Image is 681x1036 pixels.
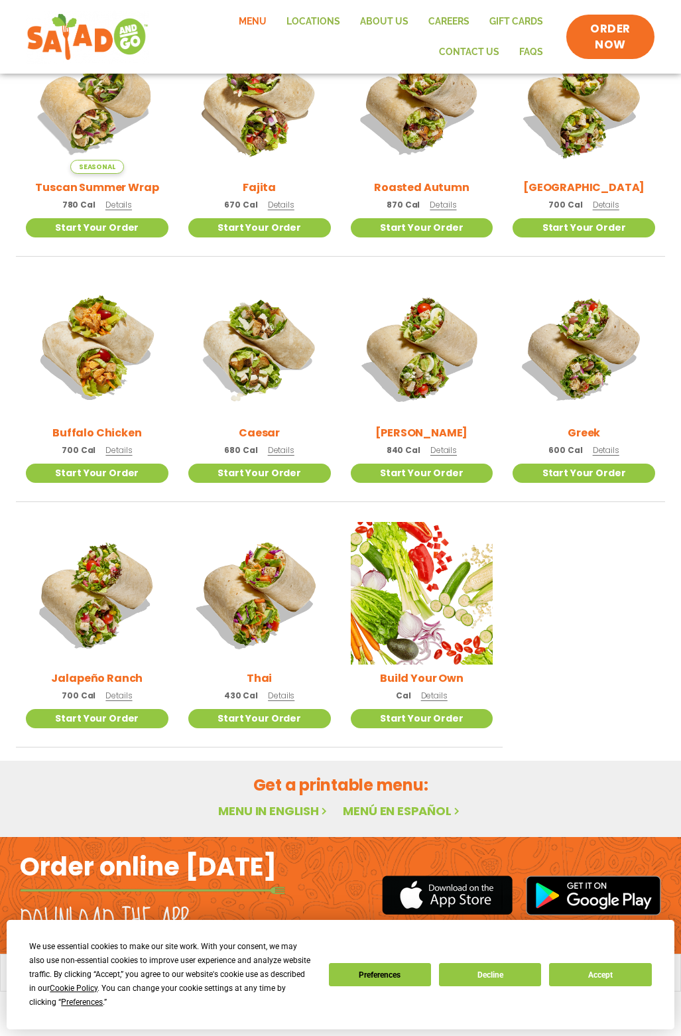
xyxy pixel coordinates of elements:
span: Details [105,199,132,210]
a: Start Your Order [26,464,168,483]
img: google_play [526,875,661,915]
h2: Roasted Autumn [374,179,469,196]
img: Product photo for Thai Wrap [188,522,331,665]
span: 430 Cal [224,690,258,702]
a: Start Your Order [513,218,655,237]
a: About Us [350,7,418,37]
h2: Download the app [20,903,189,940]
a: Menú en español [343,803,462,819]
img: fork [20,887,285,894]
span: 700 Cal [62,444,95,456]
h2: Caesar [239,424,280,441]
img: Product photo for Fajita Wrap [188,31,331,174]
img: Product photo for Jalapeño Ranch Wrap [26,522,168,665]
img: appstore [382,874,513,917]
img: Product photo for Caesar Wrap [188,277,331,419]
span: 780 Cal [62,199,95,211]
img: Product photo for BBQ Ranch Wrap [513,31,655,174]
a: GIFT CARDS [479,7,553,37]
a: Careers [418,7,479,37]
a: Start Your Order [188,218,331,237]
span: Details [105,690,132,701]
a: Start Your Order [188,709,331,728]
h2: Order online [DATE] [20,850,277,883]
div: We use essential cookies to make our site work. With your consent, we may also use non-essential ... [29,940,312,1009]
span: Details [268,690,294,701]
span: Details [430,444,457,456]
h2: Build Your Own [380,670,464,686]
span: ORDER NOW [580,21,641,53]
span: Details [593,199,619,210]
span: 670 Cal [224,199,257,211]
img: Product photo for Build Your Own [351,522,493,665]
a: Start Your Order [513,464,655,483]
span: Seasonal [70,160,124,174]
h2: Fajita [243,179,276,196]
span: Details [430,199,456,210]
img: Product photo for Buffalo Chicken Wrap [26,277,168,419]
span: Preferences [61,998,103,1007]
div: Cookie Consent Prompt [7,920,674,1029]
h2: [GEOGRAPHIC_DATA] [523,179,645,196]
h2: Get a printable menu: [16,773,665,797]
span: Details [268,199,294,210]
a: Menu [229,7,277,37]
span: Details [105,444,132,456]
a: FAQs [509,37,553,68]
h2: Thai [247,670,272,686]
img: Product photo for Greek Wrap [513,277,655,419]
span: Cal [396,690,411,702]
a: ORDER NOW [566,15,654,60]
a: Contact Us [429,37,509,68]
button: Preferences [329,963,431,986]
a: Start Your Order [26,218,168,237]
span: 600 Cal [548,444,582,456]
a: Start Your Order [351,464,493,483]
span: 680 Cal [224,444,257,456]
h2: [PERSON_NAME] [375,424,467,441]
span: Details [593,444,619,456]
span: 700 Cal [548,199,582,211]
a: Locations [277,7,350,37]
span: Details [268,444,294,456]
img: Product photo for Roasted Autumn Wrap [351,31,493,174]
span: 840 Cal [387,444,420,456]
img: Product photo for Tuscan Summer Wrap [26,31,168,174]
nav: Menu [162,7,553,67]
span: 870 Cal [387,199,420,211]
span: 700 Cal [62,690,95,702]
a: Menu in English [218,803,330,819]
img: Product photo for Cobb Wrap [351,277,493,419]
span: Cookie Policy [50,984,97,993]
button: Decline [439,963,541,986]
button: Accept [549,963,651,986]
h2: Jalapeño Ranch [51,670,143,686]
h2: Tuscan Summer Wrap [35,179,158,196]
a: Start Your Order [351,218,493,237]
a: Start Your Order [188,464,331,483]
a: Start Your Order [26,709,168,728]
img: new-SAG-logo-768×292 [27,11,149,64]
h2: Buffalo Chicken [52,424,142,441]
span: Details [421,690,448,701]
a: Start Your Order [351,709,493,728]
h2: Greek [568,424,600,441]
